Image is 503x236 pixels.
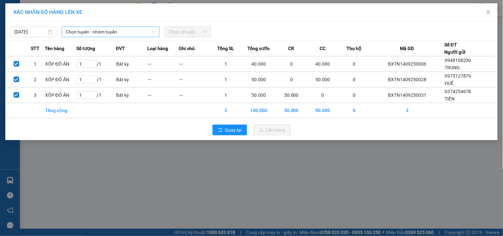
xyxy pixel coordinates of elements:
[179,72,210,88] td: ---
[242,72,276,88] td: 50.000
[152,30,156,34] span: down
[486,10,491,15] span: close
[218,128,222,133] span: rollback
[179,88,210,103] td: ---
[76,45,95,52] span: Số lượng
[76,56,116,72] td: / 1
[479,3,498,22] button: Close
[276,56,307,72] td: 0
[13,9,82,15] span: XÁC NHẬN SỐ HÀNG LÊN XE
[445,65,460,70] span: TRUNG
[76,72,116,88] td: / 1
[339,103,370,118] td: 0
[147,56,179,72] td: ---
[242,103,276,118] td: 140.000
[242,88,276,103] td: 50.000
[116,56,147,72] td: Bất kỳ
[76,88,116,103] td: / 1
[45,88,76,103] td: XỐP ĐỒ ĂN
[218,45,234,52] span: Tổng SL
[147,88,179,103] td: ---
[445,73,471,79] span: 0975127879
[276,103,307,118] td: 50.000
[225,126,242,134] span: Quay lại
[307,56,339,72] td: 40.000
[147,72,179,88] td: ---
[445,81,454,86] span: HUẾ
[444,41,466,56] div: Số ĐT Người gửi
[31,45,39,52] span: STT
[14,28,46,35] input: 14/09/2025
[45,72,76,88] td: XỐP ĐỒ ĂN
[147,45,168,52] span: Loại hàng
[62,16,277,33] li: 271 - [PERSON_NAME] Tự [PERSON_NAME][GEOGRAPHIC_DATA] - [GEOGRAPHIC_DATA][PERSON_NAME]
[8,48,72,59] b: GỬI : VP Bến xe
[307,72,339,88] td: 50.000
[45,45,64,52] span: Tên hàng
[45,56,76,72] td: XỐP ĐỒ ĂN
[66,27,156,37] span: Chọn tuyến - nhóm tuyến
[370,56,444,72] td: BXTN1409250006
[400,45,414,52] span: Mã GD
[210,103,242,118] td: 3
[445,89,471,94] span: 0374254678
[307,88,339,103] td: 0
[116,72,147,88] td: Bất kỳ
[210,56,242,72] td: 1
[370,72,444,88] td: BXTN1409250028
[26,88,45,103] td: 3
[179,45,195,52] span: Ghi chú
[210,88,242,103] td: 1
[179,56,210,72] td: ---
[339,56,370,72] td: 0
[370,103,444,118] td: 3
[8,8,58,41] img: logo.jpg
[242,56,276,72] td: 40.000
[320,45,326,52] span: CC
[254,125,291,135] button: uploadLên hàng
[116,45,125,52] span: ĐVT
[116,88,147,103] td: Bất kỳ
[370,88,444,103] td: BXTN1409250031
[445,58,471,63] span: 0948108230
[307,103,339,118] td: 90.000
[247,45,270,52] span: Tổng cước
[45,103,76,118] td: Tổng cộng
[276,88,307,103] td: 50.000
[210,72,242,88] td: 1
[339,72,370,88] td: 0
[339,88,370,103] td: 0
[288,45,294,52] span: CR
[26,72,45,88] td: 2
[213,125,247,135] button: rollbackQuay lại
[347,45,362,52] span: Thu hộ
[276,72,307,88] td: 0
[169,27,207,37] span: Chọn chuyến
[445,96,455,101] span: TIỀN
[26,56,45,72] td: 1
